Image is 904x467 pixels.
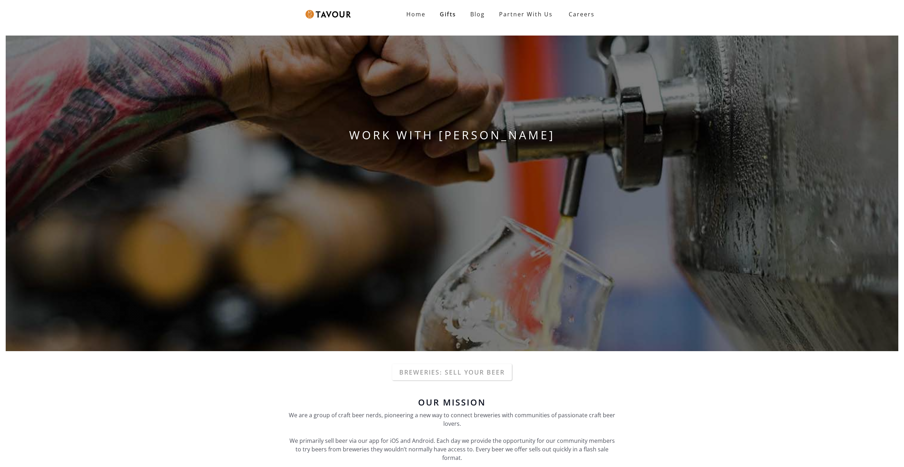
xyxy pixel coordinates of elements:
[406,10,426,18] strong: Home
[492,7,560,21] a: Partner With Us
[392,364,512,380] a: Breweries: Sell your beer
[560,4,600,24] a: Careers
[569,7,595,21] strong: Careers
[463,7,492,21] a: Blog
[285,398,619,407] h6: Our Mission
[399,7,433,21] a: Home
[433,7,463,21] a: Gifts
[6,127,898,144] h1: WORK WITH [PERSON_NAME]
